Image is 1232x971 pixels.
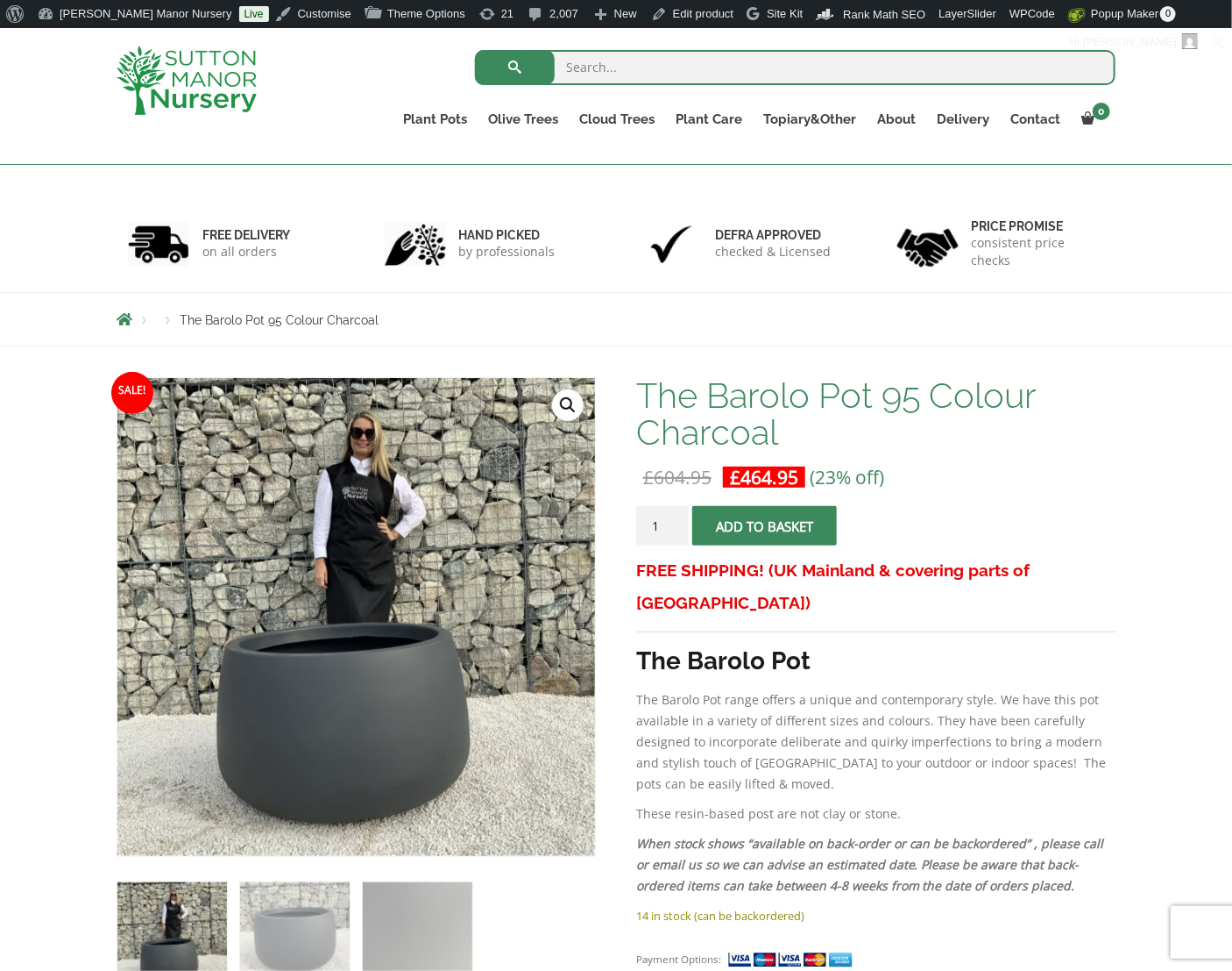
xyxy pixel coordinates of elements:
a: Plant Pots [393,107,478,132]
img: 3.jpg [641,222,702,267]
a: Cloud Trees [569,107,665,132]
a: Live [239,6,269,22]
p: These resin-based post are not clay or stone. [636,803,1115,825]
h6: Price promise [972,218,1105,234]
p: consistent price checks [972,234,1105,269]
a: Olive Trees [478,107,569,132]
input: Product quantity [636,506,689,546]
img: 2.jpg [385,222,446,267]
img: 4.jpg [897,218,959,271]
img: payment supported [727,951,859,969]
p: 14 in stock (can be backordered) [636,905,1115,926]
span: £ [730,465,740,489]
a: 0 [1071,107,1115,132]
span: The Barolo Pot 95 Colour Charcoal [180,313,379,327]
a: Topiary&Other [753,107,867,132]
span: 0 [1093,103,1110,120]
h3: FREE SHIPPING! (UK Mainland & covering parts of [GEOGRAPHIC_DATA]) [636,554,1115,619]
bdi: 604.95 [643,465,712,489]
p: checked & Licensed [715,243,831,261]
a: Contact [1000,107,1071,132]
p: by professionals [459,243,556,261]
a: About [867,107,926,132]
button: Add to basket [692,506,837,546]
span: Rank Math SEO [843,8,925,21]
bdi: 464.95 [730,465,798,489]
a: Plant Care [665,107,753,132]
input: Search... [475,50,1115,85]
h6: hand picked [459,227,556,243]
p: on all orders [202,243,290,261]
p: The Barolo Pot range offers a unique and contemporary style. We have this pot available in a vari... [636,689,1115,795]
a: Delivery [926,107,1000,132]
nav: Breadcrumbs [117,312,1115,326]
small: Payment Options: [636,953,721,966]
span: Sale! [111,372,153,414]
em: When stock shows “available on back-order or can be backordered” , please call or email us so we ... [636,835,1104,894]
a: View full-screen image gallery [552,389,584,421]
h6: FREE DELIVERY [202,227,290,243]
span: Site Kit [767,7,803,20]
span: [PERSON_NAME] [1083,35,1177,48]
span: £ [643,465,654,489]
h1: The Barolo Pot 95 Colour Charcoal [636,377,1115,451]
h6: Defra approved [715,227,831,243]
span: 0 [1160,6,1176,22]
img: logo [117,46,257,115]
a: Hi, [1063,28,1205,56]
span: (23% off) [810,465,884,489]
strong: The Barolo Pot [636,646,811,675]
img: 1.jpg [128,222,189,267]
